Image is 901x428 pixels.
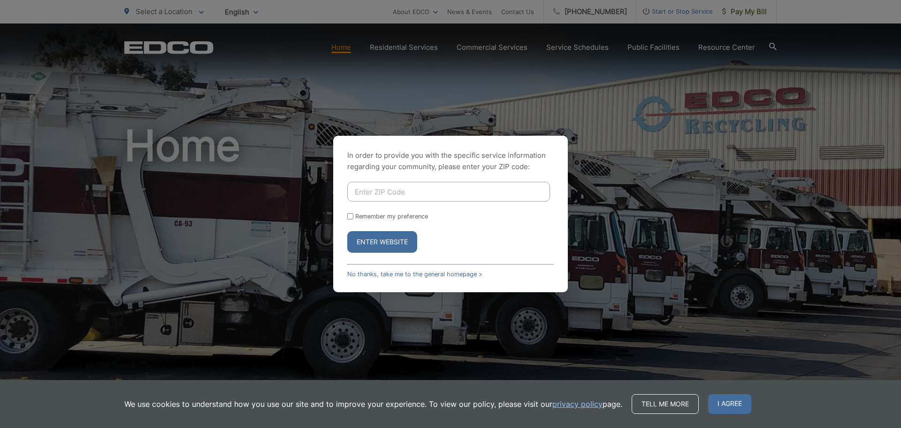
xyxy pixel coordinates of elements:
[347,150,554,172] p: In order to provide you with the specific service information regarding your community, please en...
[347,271,482,278] a: No thanks, take me to the general homepage >
[355,213,428,220] label: Remember my preference
[347,182,550,202] input: Enter ZIP Code
[708,394,751,414] span: I agree
[552,398,603,410] a: privacy policy
[124,398,622,410] p: We use cookies to understand how you use our site and to improve your experience. To view our pol...
[632,394,699,414] a: Tell me more
[347,231,417,253] button: Enter Website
